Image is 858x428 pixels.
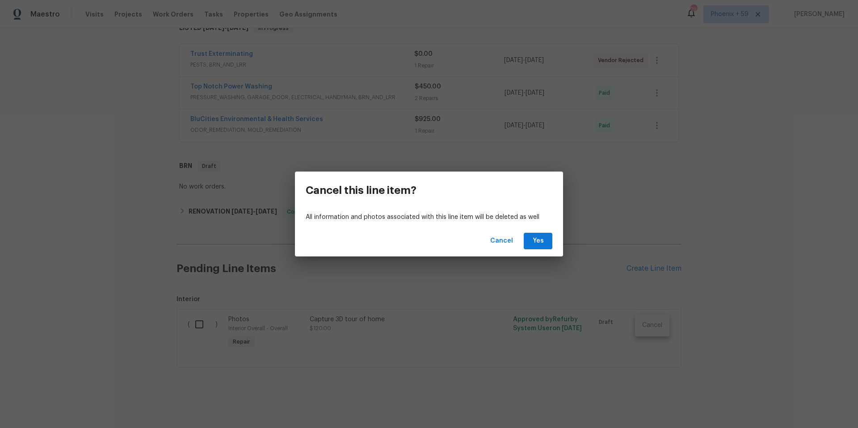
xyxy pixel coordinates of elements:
[524,233,552,249] button: Yes
[487,233,517,249] button: Cancel
[306,184,416,197] h3: Cancel this line item?
[531,235,545,247] span: Yes
[490,235,513,247] span: Cancel
[306,213,552,222] p: All information and photos associated with this line item will be deleted as well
